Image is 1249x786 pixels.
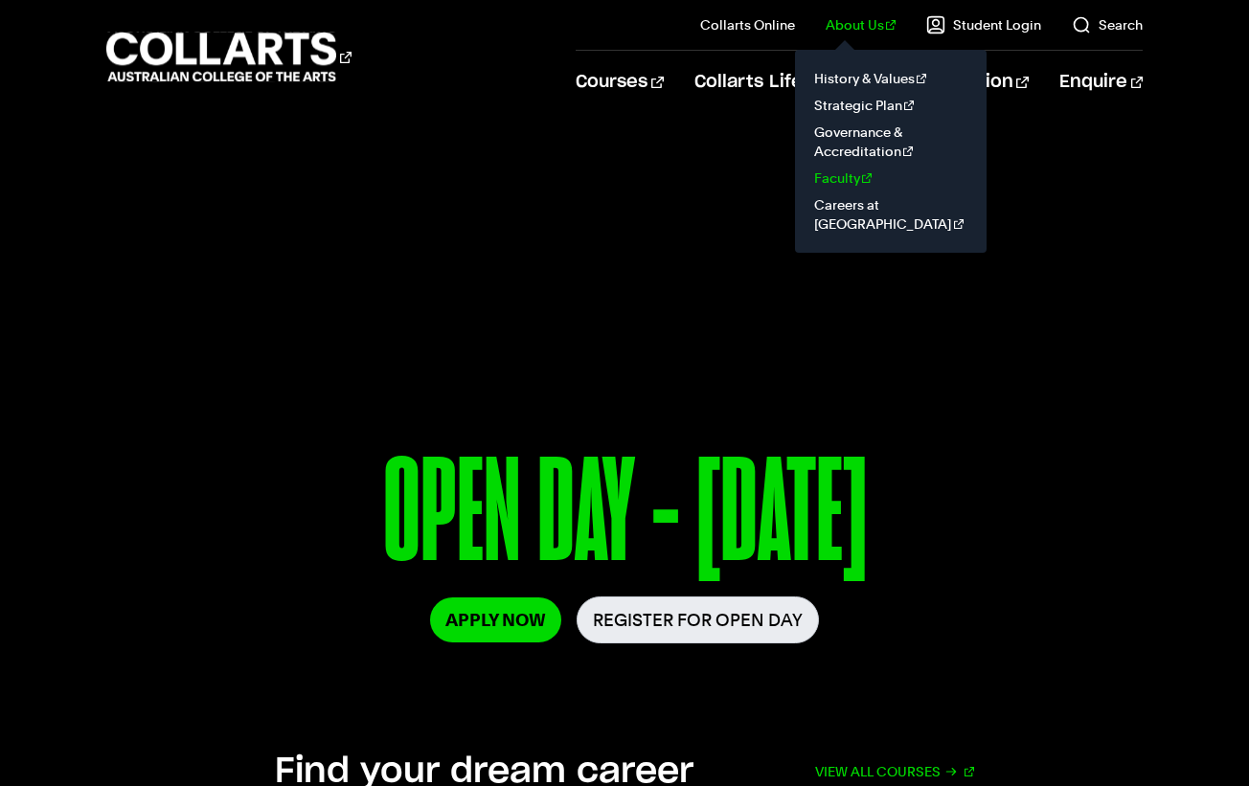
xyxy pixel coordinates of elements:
a: Collarts Life [694,51,818,114]
a: Strategic Plan [810,92,971,119]
a: Enquire [1059,51,1143,114]
a: Apply Now [430,597,561,642]
a: Faculty [810,165,971,191]
a: Collarts Online [700,15,795,34]
a: Search [1072,15,1143,34]
a: Register for Open Day [577,596,819,643]
p: OPEN DAY - [DATE] [106,438,1143,596]
a: Governance & Accreditation [810,119,971,165]
a: Student Login [926,15,1041,34]
a: History & Values [810,65,971,92]
div: Go to homepage [106,30,352,84]
a: About Us [826,15,897,34]
a: Courses [576,51,663,114]
a: Careers at [GEOGRAPHIC_DATA] [810,191,971,237]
